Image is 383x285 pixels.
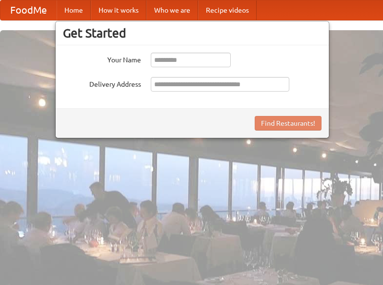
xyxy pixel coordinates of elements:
[198,0,257,20] a: Recipe videos
[63,53,141,65] label: Your Name
[91,0,146,20] a: How it works
[0,0,57,20] a: FoodMe
[146,0,198,20] a: Who we are
[255,116,322,131] button: Find Restaurants!
[57,0,91,20] a: Home
[63,26,322,40] h3: Get Started
[63,77,141,89] label: Delivery Address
